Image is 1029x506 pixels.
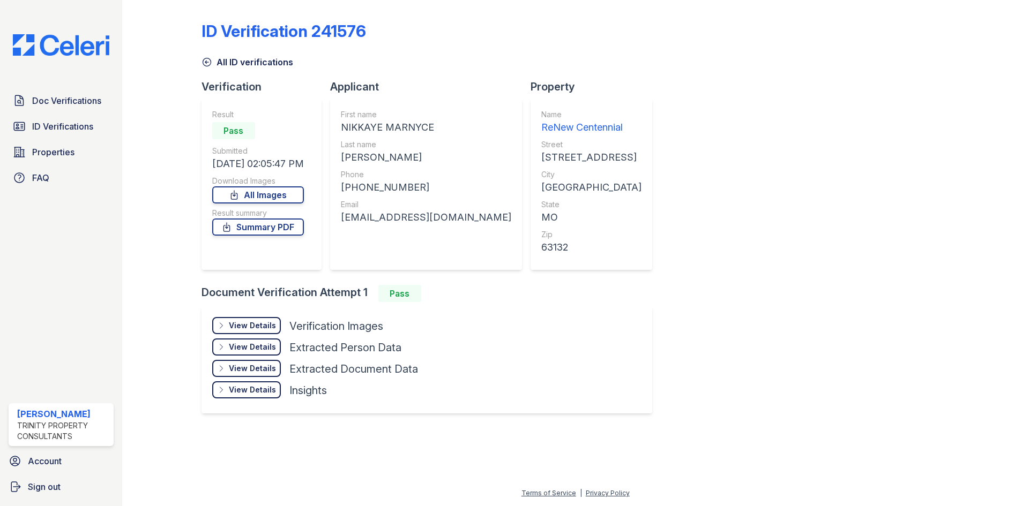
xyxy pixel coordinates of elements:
div: NIKKAYE MARNYCE [341,120,511,135]
span: Sign out [28,480,61,493]
div: State [541,199,642,210]
div: Last name [341,139,511,150]
span: Doc Verifications [32,94,101,107]
div: [EMAIL_ADDRESS][DOMAIN_NAME] [341,210,511,225]
div: Extracted Person Data [289,340,401,355]
div: ID Verification 241576 [202,21,366,41]
div: Zip [541,229,642,240]
div: Applicant [330,79,531,94]
div: Extracted Document Data [289,361,418,376]
div: Pass [212,122,255,139]
span: ID Verifications [32,120,93,133]
div: Phone [341,169,511,180]
a: Properties [9,141,114,163]
div: View Details [229,320,276,331]
div: View Details [229,384,276,395]
img: CE_Logo_Blue-a8612792a0a2168367f1c8372b55b34899dd931a85d93a1a3d3e32e68fde9ad4.png [4,34,118,56]
div: Result summary [212,208,304,218]
div: [GEOGRAPHIC_DATA] [541,180,642,195]
a: All ID verifications [202,56,293,69]
a: Doc Verifications [9,90,114,111]
a: Sign out [4,476,118,497]
div: City [541,169,642,180]
div: Name [541,109,642,120]
a: Name ReNew Centennial [541,109,642,135]
a: Summary PDF [212,218,304,236]
a: FAQ [9,167,114,188]
a: Privacy Policy [586,489,630,497]
div: Street [541,139,642,150]
div: First name [341,109,511,120]
div: [STREET_ADDRESS] [541,150,642,165]
div: Document Verification Attempt 1 [202,285,661,302]
div: Result [212,109,304,120]
div: Trinity Property Consultants [17,420,109,442]
div: 63132 [541,240,642,255]
div: [PERSON_NAME] [17,407,109,420]
span: FAQ [32,171,49,184]
div: Verification [202,79,330,94]
a: Terms of Service [521,489,576,497]
div: Insights [289,383,327,398]
div: [PERSON_NAME] [341,150,511,165]
div: [PHONE_NUMBER] [341,180,511,195]
div: View Details [229,363,276,374]
div: Verification Images [289,319,383,334]
div: MO [541,210,642,225]
div: Submitted [212,146,304,156]
div: Download Images [212,176,304,186]
div: Property [531,79,661,94]
a: ID Verifications [9,116,114,137]
div: [DATE] 02:05:47 PM [212,156,304,171]
div: View Details [229,342,276,352]
span: Account [28,455,62,467]
a: All Images [212,186,304,203]
div: Pass [378,285,421,302]
span: Properties [32,146,74,158]
div: Email [341,199,511,210]
div: | [580,489,582,497]
a: Account [4,450,118,472]
div: ReNew Centennial [541,120,642,135]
